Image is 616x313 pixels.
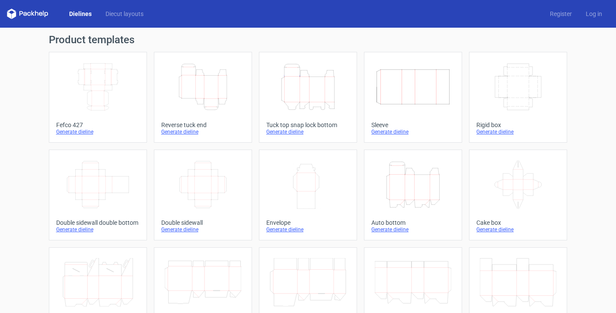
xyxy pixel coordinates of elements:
a: Double sidewallGenerate dieline [154,150,252,240]
div: Tuck top snap lock bottom [266,121,350,128]
div: Generate dieline [371,128,455,135]
a: Double sidewall double bottomGenerate dieline [49,150,147,240]
a: Cake boxGenerate dieline [469,150,567,240]
div: Generate dieline [266,226,350,233]
div: Sleeve [371,121,455,128]
div: Double sidewall double bottom [56,219,140,226]
div: Rigid box [476,121,560,128]
div: Reverse tuck end [161,121,245,128]
div: Generate dieline [476,226,560,233]
div: Generate dieline [56,226,140,233]
div: Double sidewall [161,219,245,226]
a: Fefco 427Generate dieline [49,52,147,143]
a: Register [543,10,579,18]
div: Envelope [266,219,350,226]
div: Generate dieline [266,128,350,135]
div: Generate dieline [56,128,140,135]
div: Cake box [476,219,560,226]
a: Rigid boxGenerate dieline [469,52,567,143]
a: EnvelopeGenerate dieline [259,150,357,240]
a: Tuck top snap lock bottomGenerate dieline [259,52,357,143]
a: Log in [579,10,609,18]
div: Generate dieline [161,226,245,233]
a: Dielines [62,10,99,18]
div: Generate dieline [371,226,455,233]
a: Auto bottomGenerate dieline [364,150,462,240]
h1: Product templates [49,35,568,45]
div: Generate dieline [476,128,560,135]
div: Auto bottom [371,219,455,226]
a: SleeveGenerate dieline [364,52,462,143]
a: Diecut layouts [99,10,150,18]
div: Fefco 427 [56,121,140,128]
div: Generate dieline [161,128,245,135]
a: Reverse tuck endGenerate dieline [154,52,252,143]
